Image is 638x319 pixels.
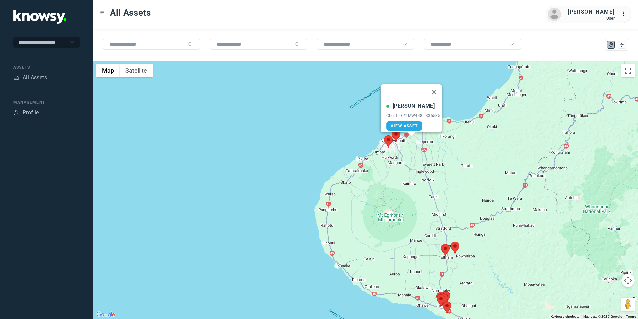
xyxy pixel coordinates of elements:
button: Map camera controls [621,274,635,287]
img: Application Logo [13,10,66,24]
a: AssetsAll Assets [13,74,47,81]
button: Show satellite imagery [120,64,153,77]
div: Assets [13,75,19,80]
div: [PERSON_NAME] [393,102,435,110]
img: Google [95,310,117,319]
img: avatar.png [548,8,561,21]
div: Search [188,42,193,47]
div: [PERSON_NAME] [568,8,615,16]
button: Keyboard shortcuts [551,314,579,319]
a: ProfileProfile [13,109,39,117]
button: Close [426,84,442,100]
div: Client ID #LMW448 - 335535 [386,113,440,118]
a: View Asset [386,121,422,131]
span: Map data ©2025 Google [583,315,622,318]
div: Management [13,99,80,105]
div: Map [608,42,614,48]
div: Profile [23,109,39,117]
a: Open this area in Google Maps (opens a new window) [95,310,117,319]
button: Drag Pegman onto the map to open Street View [621,298,635,311]
span: All Assets [110,7,151,19]
div: Assets [13,64,80,70]
div: All Assets [23,74,47,81]
div: Toggle Menu [100,10,105,15]
div: User [568,16,615,21]
a: Terms (opens in new tab) [626,315,636,318]
div: : [621,10,629,19]
tspan: ... [622,11,628,16]
button: Toggle fullscreen view [621,64,635,77]
div: Search [295,42,300,47]
button: Show street map [96,64,120,77]
div: Profile [13,110,19,116]
span: View Asset [391,124,418,128]
div: : [621,10,629,18]
div: List [619,42,625,48]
